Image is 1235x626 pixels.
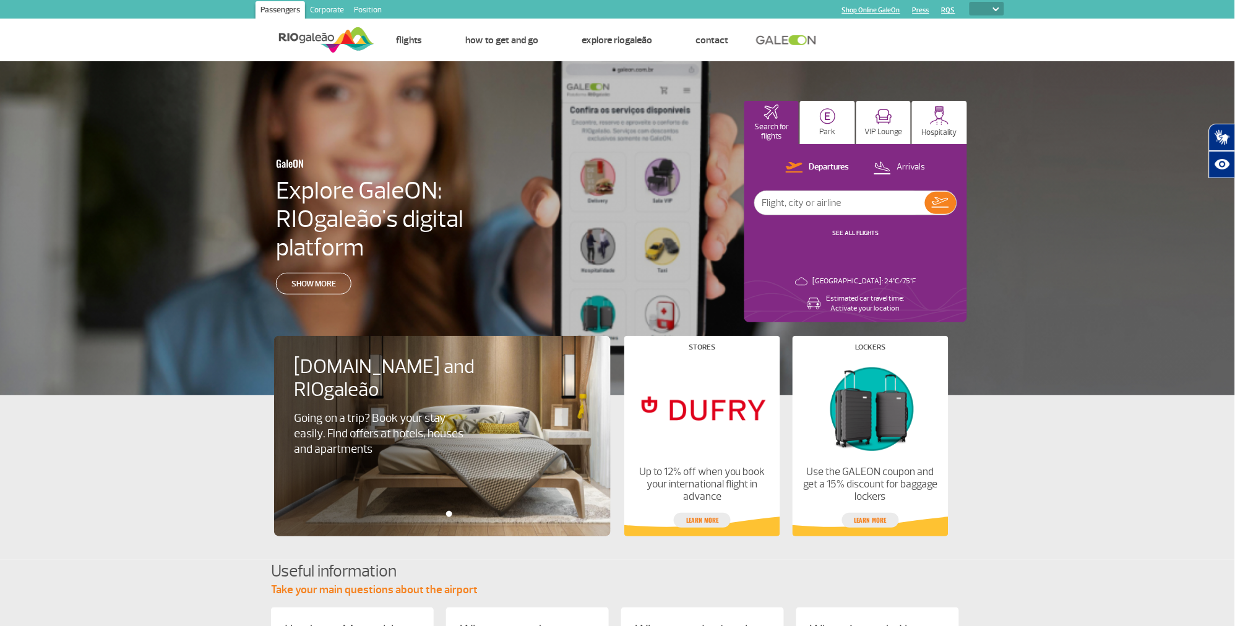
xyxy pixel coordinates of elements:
h4: Useful information [271,560,964,583]
p: Arrivals [897,161,926,173]
h4: Stores [689,344,716,351]
p: Departures [809,161,850,173]
a: Shop Online GaleOn [842,6,900,14]
button: Arrivals [870,160,929,176]
p: Take your main questions about the airport [271,583,964,598]
a: [DOMAIN_NAME] and RIOgaleãoGoing on a trip? Book your stay easily. Find offers at hotels, houses ... [294,356,591,457]
button: Hospitality [912,101,967,144]
img: Stores [635,361,770,456]
a: Explore RIOgaleão [582,34,652,46]
img: hospitality.svg [930,106,949,125]
p: Going on a trip? Book your stay easily. Find offers at hotels, houses and apartments [294,411,470,457]
button: Search for flights [744,101,799,144]
p: VIP Lounge [865,127,903,137]
a: Learn more [674,513,731,528]
button: Departures [782,160,853,176]
p: Park [820,127,836,137]
p: Use the GALEON coupon and get a 15% discount for baggage lockers [803,466,938,503]
p: Up to 12% off when you book your international flight in advance [635,466,770,503]
a: Passengers [256,1,305,21]
a: SEE ALL FLIGHTS [832,229,879,237]
button: SEE ALL FLIGHTS [828,228,882,238]
img: airplaneHomeActive.svg [764,105,779,119]
a: How to get and go [465,34,538,46]
a: Position [349,1,387,21]
a: Show more [276,273,351,294]
p: [GEOGRAPHIC_DATA]: 24°C/75°F [813,277,916,286]
h4: [DOMAIN_NAME] and RIOgaleão [294,356,491,401]
h4: Explore GaleON: RIOgaleão's digital platform [276,176,543,262]
a: Press [913,6,929,14]
div: Hand Talk accessibility plugin. [1209,124,1235,178]
h3: GaleON [276,150,483,176]
a: Learn more [842,513,899,528]
a: RQS [942,6,955,14]
a: Corporate [305,1,349,21]
p: Estimated car travel time: Activate your location [826,294,904,314]
p: Search for flights [751,122,793,141]
a: Contact [695,34,728,46]
button: Open assistive resources. [1209,151,1235,178]
button: VIP Lounge [856,101,911,144]
button: Park [800,101,855,144]
img: vipRoom.svg [876,109,892,124]
img: carParkingHome.svg [820,108,836,124]
input: Flight, city or airline [755,191,925,215]
a: Flights [396,34,422,46]
h4: Lockers [856,344,886,351]
button: Open sign language translator. [1209,124,1235,151]
img: Lockers [803,361,938,456]
p: Hospitality [922,128,957,137]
